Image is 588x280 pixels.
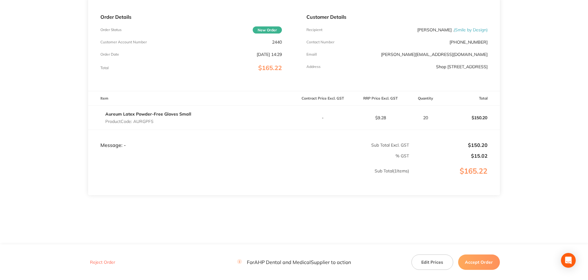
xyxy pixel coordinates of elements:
p: $150.20 [410,142,488,148]
p: Recipient [306,28,322,32]
td: Message: - [88,130,294,148]
th: Total [442,91,500,106]
th: Contract Price Excl. GST [294,91,352,106]
p: Order Date [100,52,119,57]
p: $15.02 [410,153,488,159]
p: For AHP Dental and Medical Supplier to action [237,259,351,265]
a: Aureum Latex Powder-Free Gloves Small [105,111,191,117]
p: [PERSON_NAME] . [417,27,488,32]
button: Reject Order [88,259,117,265]
button: Accept Order [458,254,500,270]
p: % GST [88,153,409,158]
p: 2440 [272,40,282,45]
p: $150.20 [442,110,500,125]
p: Product Code: AURGPFS [105,119,191,124]
p: Order Details [100,14,282,20]
button: Edit Prices [411,254,453,270]
span: $165.22 [258,64,282,72]
th: Item [88,91,294,106]
th: Quantity [409,91,442,106]
p: $165.22 [410,167,500,188]
div: Open Intercom Messenger [561,253,576,268]
p: $9.28 [352,115,409,120]
span: ( Smile by Design ) [454,27,488,33]
p: Total [100,66,109,70]
p: [DATE] 14:29 [257,52,282,57]
p: Customer Account Number [100,40,147,44]
span: New Order [253,26,282,34]
p: [PHONE_NUMBER] [450,40,488,45]
p: Address [306,65,321,69]
a: [PERSON_NAME][EMAIL_ADDRESS][DOMAIN_NAME] [381,52,488,57]
th: RRP Price Excl. GST [352,91,409,106]
p: 20 [410,115,442,120]
p: Order Status [100,28,122,32]
p: - [294,115,352,120]
p: Contact Number [306,40,334,44]
p: Customer Details [306,14,488,20]
p: Shop [STREET_ADDRESS] [436,64,488,69]
p: Sub Total ( 1 Items) [88,168,409,186]
p: Sub Total Excl. GST [294,143,409,148]
p: Emaill [306,52,317,57]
